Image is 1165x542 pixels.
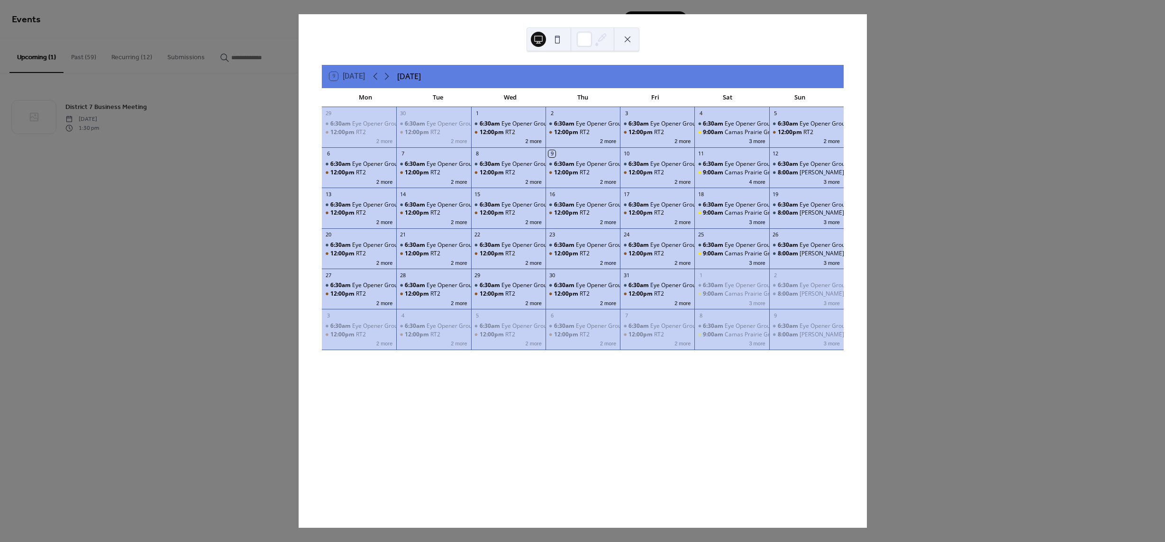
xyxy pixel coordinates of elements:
button: 2 more [671,298,694,307]
div: RT2 [620,250,694,258]
button: 2 more [447,217,471,226]
div: 7 [399,150,406,157]
span: 6:30am [554,281,576,289]
span: 12:00pm [628,290,654,298]
div: Eye Opener Group [769,241,844,249]
div: Camas Prairie Group [725,250,780,258]
div: Eye Opener Group [352,160,401,168]
div: RT2 [471,128,546,136]
div: Eye Opener Group [352,281,401,289]
div: Eye Opener Group [620,241,694,249]
div: RT2 [322,169,396,177]
div: Eye Opener Group [620,120,694,128]
div: Eye Opener Group [650,281,699,289]
div: Camas Prairie Group [694,128,769,136]
div: Thu [546,88,619,107]
div: Eye Opener Group [352,241,401,249]
div: Eye Opener Group [694,241,769,249]
div: 30 [399,110,406,117]
button: 2 more [522,177,546,185]
div: RT2 [620,169,694,177]
span: 6:30am [778,241,800,249]
span: 6:30am [405,201,427,209]
div: Wed [474,88,546,107]
span: 6:30am [703,120,725,128]
span: 6:30am [480,241,501,249]
div: Eye Opener Group [725,281,774,289]
button: 2 more [522,298,546,307]
span: 6:30am [480,160,501,168]
div: RT2 [505,169,515,177]
div: Mon [329,88,402,107]
span: 6:30am [405,160,427,168]
div: Eye Opener Group [546,241,620,249]
span: 12:00pm [628,209,654,217]
span: 6:30am [628,201,650,209]
span: 6:30am [554,160,576,168]
div: Eye Opener Group [725,120,774,128]
div: Eye Opener Group [576,201,625,209]
div: RT2 [430,169,440,177]
button: 2 more [447,339,471,347]
span: 8:00am [778,209,800,217]
div: Eye Opener Group [427,281,475,289]
div: Eye Opener Group [501,201,550,209]
div: 23 [548,231,555,238]
div: RT2 [803,128,813,136]
div: RT2 [620,128,694,136]
button: 3 more [745,217,769,226]
button: 2 more [373,177,396,185]
div: Tue [402,88,474,107]
span: 12:00pm [554,250,580,258]
button: 2 more [671,217,694,226]
div: 11 [697,150,704,157]
button: 2 more [447,136,471,145]
div: RT2 [620,209,694,217]
div: Eye Opener Group [769,160,844,168]
div: Eye Opener Group [800,160,848,168]
span: 12:00pm [554,169,580,177]
div: Camas Prairie Group [725,128,780,136]
div: Eye Opener Group [322,160,396,168]
div: 3 [325,312,332,319]
div: RT2 [356,128,366,136]
span: 6:30am [480,281,501,289]
div: [PERSON_NAME] Zoom Meeting: Clearwater Canyon Group [800,290,956,298]
div: Eye Opener Group [546,120,620,128]
div: RT2 [580,169,590,177]
div: Eye Opener Group [769,201,844,209]
div: RT2 [471,209,546,217]
div: Eye Opener Group [471,241,546,249]
div: Eye Opener Group [769,281,844,289]
div: RT2 [505,250,515,258]
div: Eye Opener Group [501,120,550,128]
div: Camas Prairie Group [694,169,769,177]
div: 19 [772,190,779,198]
div: Eye Opener Group [694,281,769,289]
button: 2 more [522,136,546,145]
span: 12:00pm [330,128,356,136]
button: 3 more [820,217,844,226]
div: [PERSON_NAME] Zoom Meeting: Clearwater Canyon Group [800,209,956,217]
div: RT2 [620,290,694,298]
div: RT2 [430,290,440,298]
div: Lenore Zoom Meeting: Clearwater Canyon Group [769,169,844,177]
div: Eye Opener Group [576,120,625,128]
div: Eye Opener Group [322,201,396,209]
div: 13 [325,190,332,198]
span: 6:30am [480,201,501,209]
span: 9:00am [703,290,725,298]
div: Eye Opener Group [546,160,620,168]
div: Eye Opener Group [620,281,694,289]
div: 6 [325,150,332,157]
div: RT2 [580,290,590,298]
div: Camas Prairie Group [725,209,780,217]
div: RT2 [356,169,366,177]
div: RT2 [546,169,620,177]
button: 2 more [373,136,396,145]
div: 25 [697,231,704,238]
button: 2 more [596,217,620,226]
div: Lenore Zoom Meeting: Clearwater Canyon Group [769,209,844,217]
div: [PERSON_NAME] Zoom Meeting: Clearwater Canyon Group [800,169,956,177]
div: Eye Opener Group [650,120,699,128]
